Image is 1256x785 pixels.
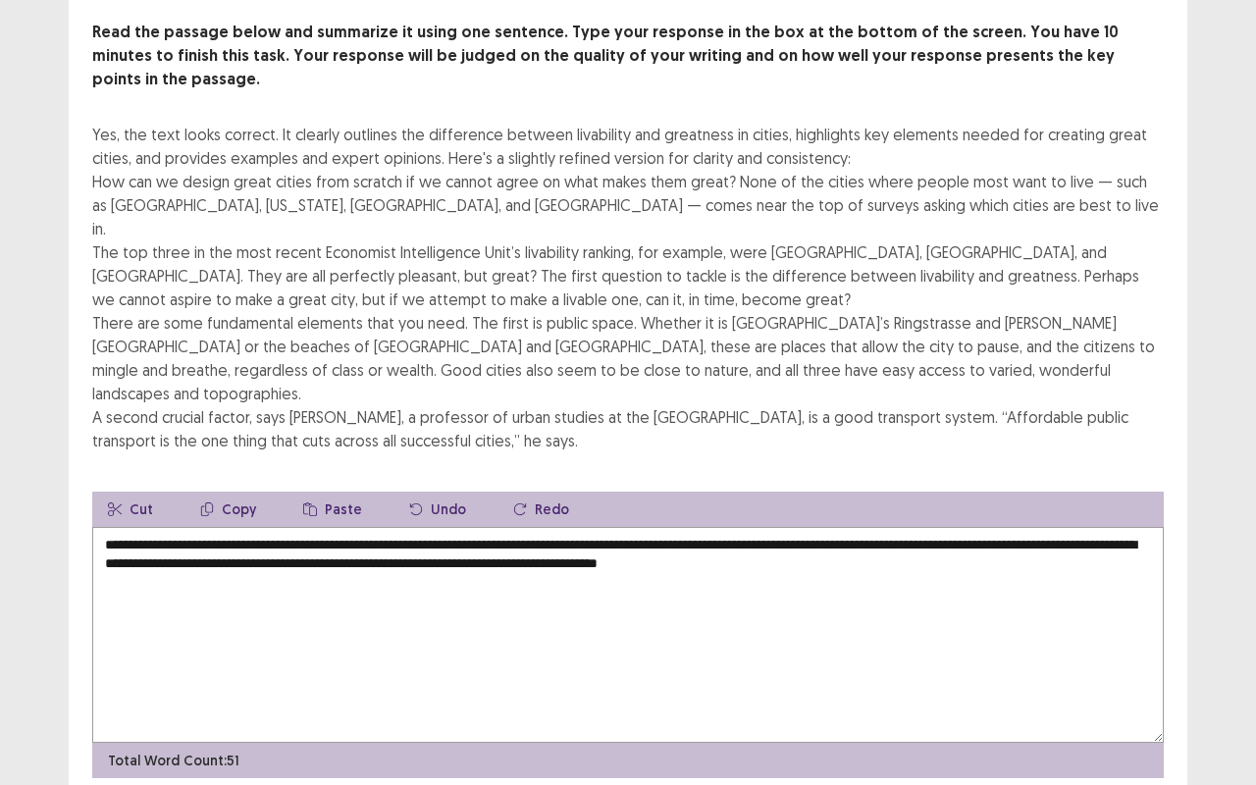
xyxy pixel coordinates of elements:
[92,123,1164,452] div: Yes, the text looks correct. It clearly outlines the difference between livability and greatness ...
[497,492,585,527] button: Redo
[92,21,1164,91] p: Read the passage below and summarize it using one sentence. Type your response in the box at the ...
[288,492,378,527] button: Paste
[108,751,239,771] p: Total Word Count: 51
[393,492,482,527] button: Undo
[92,492,169,527] button: Cut
[184,492,272,527] button: Copy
